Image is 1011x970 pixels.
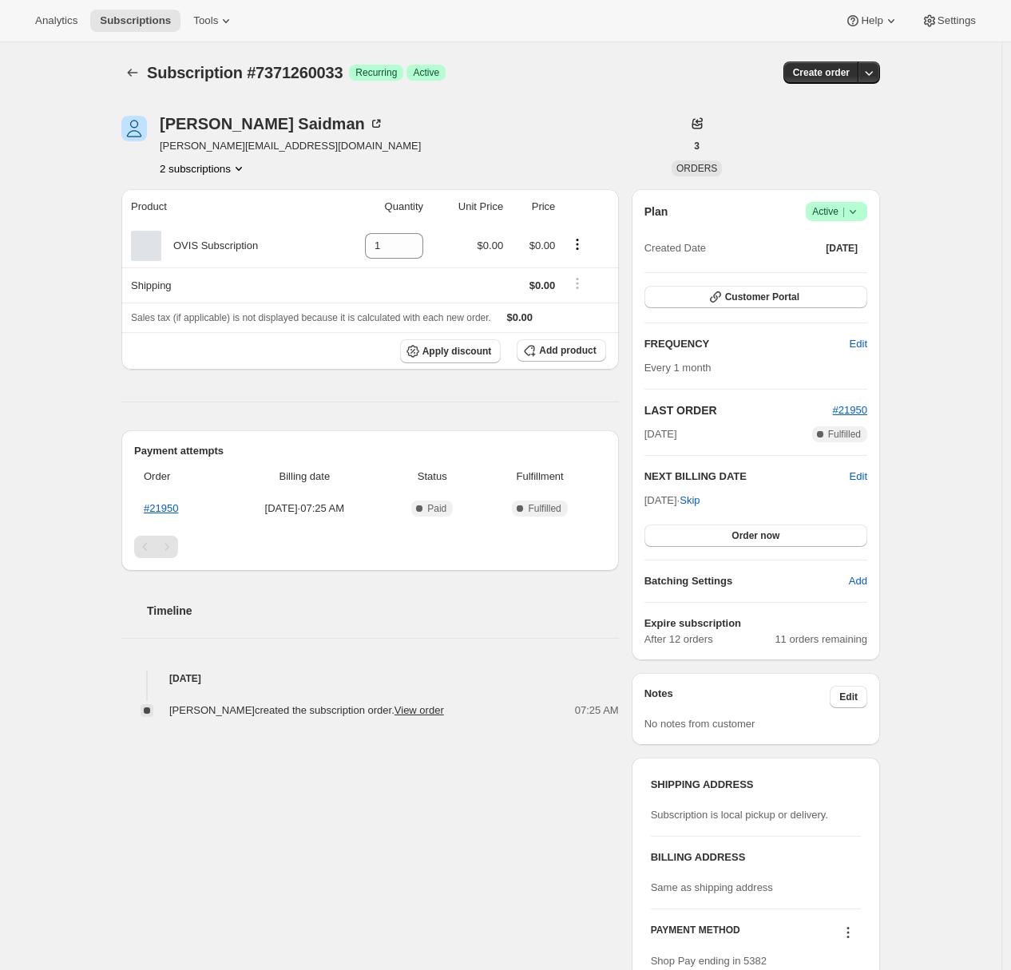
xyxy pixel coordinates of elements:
span: 3 [694,140,700,152]
span: 11 orders remaining [775,631,867,647]
h2: Plan [644,204,668,220]
h2: NEXT BILLING DATE [644,469,850,485]
span: Billing date [228,469,381,485]
div: [PERSON_NAME] Saidman [160,116,384,132]
button: Subscriptions [121,61,144,84]
th: Price [508,189,560,224]
span: $0.00 [529,279,556,291]
button: Subscriptions [90,10,180,32]
h2: FREQUENCY [644,336,850,352]
span: Same as shipping address [651,881,773,893]
span: Customer Portal [725,291,799,303]
span: Active [413,66,439,79]
a: #21950 [833,404,867,416]
h2: Timeline [147,603,619,619]
span: ORDERS [676,163,717,174]
button: Customer Portal [644,286,867,308]
button: Analytics [26,10,87,32]
button: Edit [830,686,867,708]
h6: Expire subscription [644,616,867,631]
span: Skip [680,493,700,509]
span: Sam Saidman [121,116,147,141]
span: Subscription #7371260033 [147,64,343,81]
button: Edit [840,331,877,357]
span: | [842,205,845,218]
span: Create order [793,66,850,79]
div: OVIS Subscription [161,238,258,254]
span: Subscriptions [100,14,171,27]
span: $0.00 [478,240,504,251]
span: [DATE] · [644,494,700,506]
span: Settings [938,14,976,27]
span: [PERSON_NAME][EMAIL_ADDRESS][DOMAIN_NAME] [160,138,421,154]
th: Quantity [329,189,428,224]
span: $0.00 [529,240,556,251]
button: [DATE] [816,237,867,259]
button: Tools [184,10,244,32]
span: Analytics [35,14,77,27]
button: Product actions [160,160,247,176]
button: Shipping actions [565,275,590,292]
span: 07:25 AM [575,703,619,719]
span: Fulfilled [828,428,861,441]
span: Paid [427,502,446,515]
th: Unit Price [428,189,508,224]
span: After 12 orders [644,631,775,647]
span: Tools [193,14,218,27]
span: Active [812,204,861,220]
button: Create order [783,61,859,84]
button: Order now [644,525,867,547]
h2: LAST ORDER [644,402,833,418]
button: Add [839,568,877,594]
h3: PAYMENT METHOD [651,924,740,945]
span: Fulfilled [528,502,561,515]
button: Apply discount [400,339,502,363]
span: Status [391,469,474,485]
button: Edit [850,469,867,485]
span: Apply discount [422,345,492,358]
span: Created Date [644,240,706,256]
button: Product actions [565,236,590,253]
span: Order now [731,529,779,542]
button: Skip [670,488,709,513]
span: [DATE] [826,242,858,255]
h3: Notes [644,686,831,708]
button: #21950 [833,402,867,418]
h6: Batching Settings [644,573,849,589]
nav: Pagination [134,536,606,558]
span: Sales tax (if applicable) is not displayed because it is calculated with each new order. [131,312,491,323]
span: Help [861,14,882,27]
th: Shipping [121,267,329,303]
h3: BILLING ADDRESS [651,849,861,865]
th: Product [121,189,329,224]
h2: Payment attempts [134,443,606,459]
span: Subscription is local pickup or delivery. [651,809,828,821]
h3: SHIPPING ADDRESS [651,777,861,793]
button: Settings [912,10,985,32]
span: Every 1 month [644,362,712,374]
span: Edit [839,691,858,703]
span: $0.00 [507,311,533,323]
span: [DATE] · 07:25 AM [228,501,381,517]
span: No notes from customer [644,718,755,730]
h4: [DATE] [121,671,619,687]
a: View order [394,704,444,716]
span: Edit [850,336,867,352]
th: Order [134,459,224,494]
button: Add product [517,339,605,362]
button: Help [835,10,908,32]
span: Add [849,573,867,589]
span: [PERSON_NAME] created the subscription order. [169,704,444,716]
span: Fulfillment [484,469,597,485]
button: 3 [684,135,709,157]
a: #21950 [144,502,178,514]
span: Recurring [355,66,397,79]
span: Add product [539,344,596,357]
span: [DATE] [644,426,677,442]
